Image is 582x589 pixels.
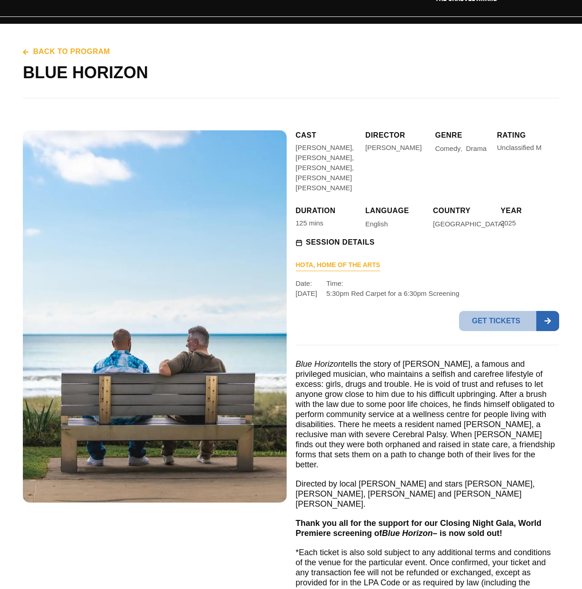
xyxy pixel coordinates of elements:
em: Blue Horizon [382,529,433,538]
h5: Language [365,206,424,216]
span: HOTA, Home of the Arts [296,261,380,271]
span: English [365,220,388,227]
span: Drama [466,145,486,152]
h5: Country [433,206,491,216]
div: 2025 [501,218,516,228]
span: Comedy [435,145,461,152]
p: [PERSON_NAME], [PERSON_NAME], [PERSON_NAME], [PERSON_NAME] [PERSON_NAME] [296,143,357,193]
p: [DATE] [296,289,317,299]
a: Back to program [23,47,110,57]
div: 125 mins [296,218,324,228]
span: Get tickets [459,311,536,331]
span: Back to program [31,47,110,57]
strong: Thank you all for the support for our Closing Night Gala, World Premiere screening of – is now so... [296,519,542,538]
div: Unclassified M [497,143,542,153]
div: [PERSON_NAME] [365,143,422,153]
em: Blue Horizon [296,359,343,369]
h5: Director [365,130,426,140]
a: Get tickets [459,311,559,331]
h1: BLUE HORIZON [23,61,559,84]
span: , [461,145,463,152]
div: Date: [296,278,317,302]
h5: CAST [296,130,357,140]
span: Session details [304,237,374,247]
h5: Year [501,206,559,216]
h5: Genre [435,130,488,140]
p: 5:30pm Red Carpet for a 6:30pm Screening [326,289,459,299]
p: Directed by local [PERSON_NAME] and stars [PERSON_NAME], [PERSON_NAME], [PERSON_NAME] and [PERSON... [296,479,560,509]
p: tells the story of [PERSON_NAME], a famous and privileged musician, who maintains a selfish and c... [296,359,560,470]
h5: Rating [497,130,526,140]
span: [GEOGRAPHIC_DATA] [433,220,504,227]
h5: Duration [296,206,357,216]
div: Time: [326,278,459,302]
